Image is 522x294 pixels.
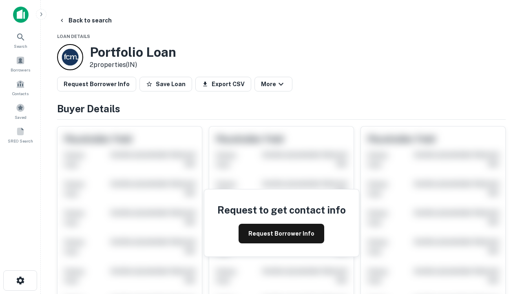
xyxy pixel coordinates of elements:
[57,34,90,39] span: Loan Details
[15,114,27,120] span: Saved
[254,77,292,91] button: More
[13,7,29,23] img: capitalize-icon.png
[2,53,38,75] a: Borrowers
[2,124,38,146] a: SREO Search
[11,67,30,73] span: Borrowers
[55,13,115,28] button: Back to search
[2,76,38,98] a: Contacts
[57,101,506,116] h4: Buyer Details
[8,138,33,144] span: SREO Search
[2,29,38,51] a: Search
[481,203,522,242] iframe: Chat Widget
[195,77,251,91] button: Export CSV
[139,77,192,91] button: Save Loan
[90,60,176,70] p: 2 properties (IN)
[90,45,176,60] h3: Portfolio Loan
[12,90,29,97] span: Contacts
[239,224,324,243] button: Request Borrower Info
[14,43,27,49] span: Search
[217,203,346,217] h4: Request to get contact info
[57,77,136,91] button: Request Borrower Info
[2,100,38,122] a: Saved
